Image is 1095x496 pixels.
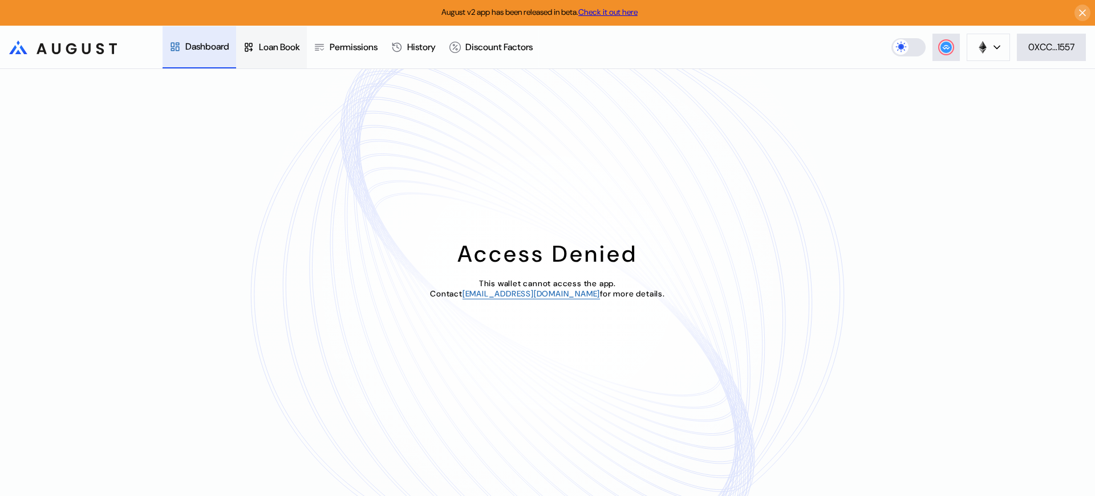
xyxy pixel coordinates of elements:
a: Permissions [307,26,384,68]
div: Loan Book [259,41,300,53]
a: History [384,26,443,68]
button: 0XCC...1557 [1017,34,1086,61]
a: Dashboard [163,26,236,68]
div: Dashboard [185,40,229,52]
div: Access Denied [457,239,638,269]
button: chain logo [967,34,1010,61]
a: Discount Factors [443,26,540,68]
div: Discount Factors [465,41,533,53]
div: Permissions [330,41,378,53]
div: History [407,41,436,53]
span: This wallet cannot access the app. Contact for more details. [430,278,665,299]
img: chain logo [976,41,989,54]
a: Check it out here [578,7,638,17]
a: Loan Book [236,26,307,68]
div: 0XCC...1557 [1028,41,1074,53]
span: August v2 app has been released in beta. [441,7,638,17]
a: [EMAIL_ADDRESS][DOMAIN_NAME] [463,288,600,299]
